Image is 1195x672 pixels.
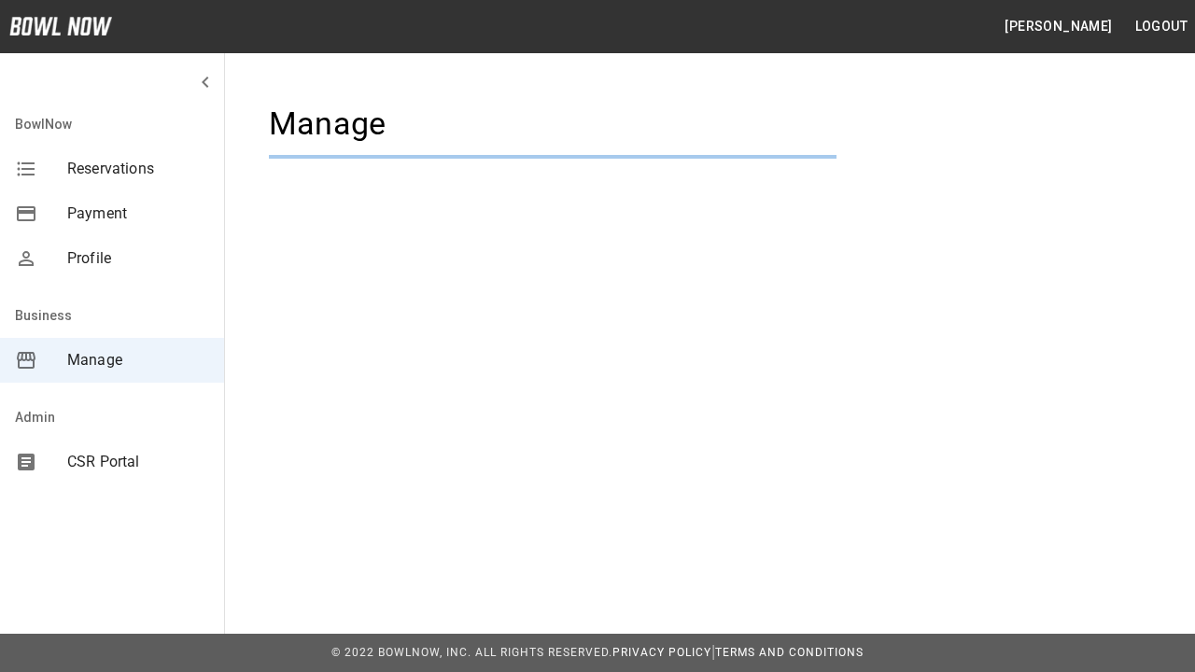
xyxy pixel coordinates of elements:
span: Payment [67,203,209,225]
img: logo [9,17,112,35]
h4: Manage [269,105,836,144]
a: Terms and Conditions [715,646,864,659]
button: [PERSON_NAME] [997,9,1119,44]
a: Privacy Policy [612,646,711,659]
button: Logout [1128,9,1195,44]
span: Reservations [67,158,209,180]
span: Profile [67,247,209,270]
span: Manage [67,349,209,371]
span: © 2022 BowlNow, Inc. All Rights Reserved. [331,646,612,659]
span: CSR Portal [67,451,209,473]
